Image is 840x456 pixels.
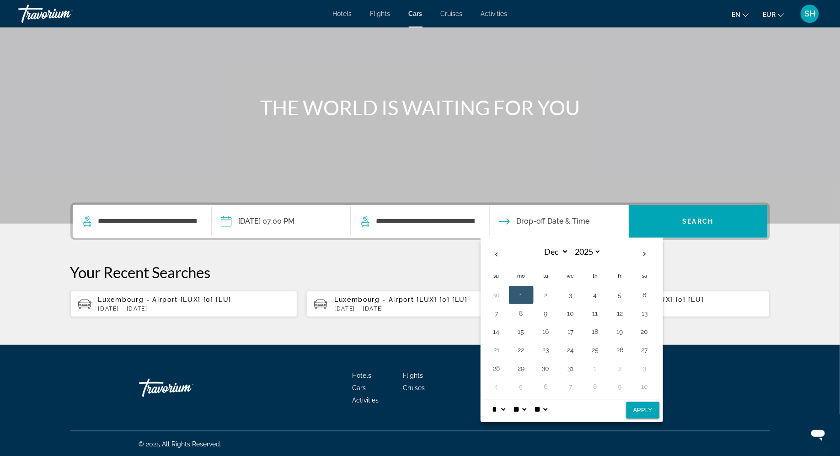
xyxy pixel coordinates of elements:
[637,343,652,356] button: Day 27
[613,289,627,301] button: Day 5
[629,205,768,238] button: Search
[637,362,652,375] button: Day 3
[18,2,110,26] a: Travorium
[539,244,569,260] select: Select month
[441,10,463,17] a: Cruises
[533,400,549,418] select: Select AM/PM
[70,290,298,317] button: Luxembourg - Airport [LUX] [0] [LU][DATE] - [DATE]
[588,289,603,301] button: Day 4
[588,380,603,393] button: Day 8
[221,205,295,238] button: Pickup date: Nov 27, 2025 07:00 PM
[563,307,578,320] button: Day 10
[403,372,423,379] a: Flights
[139,374,230,402] a: Travorium
[489,289,504,301] button: Day 30
[98,296,232,303] span: Luxembourg - Airport [LUX] [0] [LU]
[613,307,627,320] button: Day 12
[249,96,592,119] h1: THE WORLD IS WAITING FOR YOU
[514,380,529,393] button: Day 5
[563,325,578,338] button: Day 17
[514,289,529,301] button: Day 1
[484,244,509,265] button: Previous month
[403,384,425,392] a: Cruises
[514,343,529,356] button: Day 22
[491,400,507,418] select: Select hour
[499,205,590,238] button: Drop-off date
[632,244,657,265] button: Next month
[804,9,815,18] span: SH
[732,8,749,21] button: Change language
[588,362,603,375] button: Day 1
[626,402,659,418] button: Apply
[481,10,508,17] a: Activities
[539,362,553,375] button: Day 30
[489,307,504,320] button: Day 7
[70,263,770,281] p: Your Recent Searches
[352,397,379,404] a: Activities
[334,296,468,303] span: Luxembourg - Airport [LUX] [0] [LU]
[489,380,504,393] button: Day 4
[409,10,423,17] a: Cars
[637,307,652,320] button: Day 13
[637,289,652,301] button: Day 6
[563,362,578,375] button: Day 31
[306,290,534,317] button: Luxembourg - Airport [LUX] [0] [LU][DATE] - [DATE]
[613,325,627,338] button: Day 19
[732,11,740,18] span: en
[489,343,504,356] button: Day 21
[637,325,652,338] button: Day 20
[613,362,627,375] button: Day 2
[563,289,578,301] button: Day 3
[563,380,578,393] button: Day 7
[489,362,504,375] button: Day 28
[352,384,366,392] a: Cars
[73,205,768,238] div: Search widget
[588,325,603,338] button: Day 18
[514,325,529,338] button: Day 15
[563,343,578,356] button: Day 24
[571,306,763,312] p: [DATE] - [DATE]
[637,380,652,393] button: Day 10
[539,325,553,338] button: Day 16
[98,306,290,312] p: [DATE] - [DATE]
[370,10,391,17] a: Flights
[588,343,603,356] button: Day 25
[588,307,603,320] button: Day 11
[334,306,526,312] p: [DATE] - [DATE]
[514,307,529,320] button: Day 8
[763,8,784,21] button: Change currency
[539,307,553,320] button: Day 9
[798,4,822,23] button: User Menu
[613,343,627,356] button: Day 26
[539,380,553,393] button: Day 6
[512,400,528,418] select: Select minute
[763,11,776,18] span: EUR
[489,325,504,338] button: Day 14
[333,10,352,17] a: Hotels
[539,343,553,356] button: Day 23
[572,244,601,260] select: Select year
[803,419,833,449] iframe: Button to launch messaging window
[352,372,371,379] a: Hotels
[683,218,714,225] span: Search
[539,289,553,301] button: Day 2
[613,380,627,393] button: Day 9
[514,362,529,375] button: Day 29
[139,440,222,448] span: © 2025 All Rights Reserved.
